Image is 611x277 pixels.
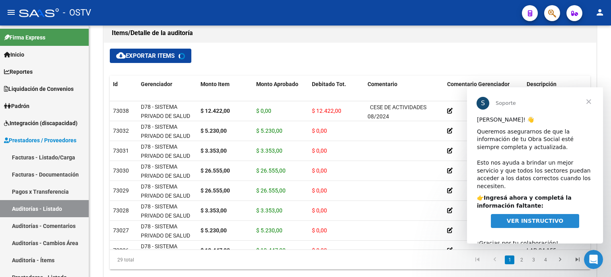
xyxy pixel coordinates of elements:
span: $ 0,00 [256,108,271,114]
span: D78 - SISTEMA PRIVADO DE SALUD S.A (MUTUAL) [141,143,190,168]
span: 73032 [113,128,129,134]
span: 73028 [113,207,129,214]
span: 73027 [113,227,129,234]
span: Monto Item [200,81,230,87]
a: go to next page [553,255,568,264]
datatable-header-cell: Monto Item [197,76,253,111]
strong: $ 3.353,00 [200,147,227,154]
span: D78 - SISTEMA PRIVADO DE SALUD S.A (MUTUAL) [141,183,190,208]
span: Prestadores / Proveedores [4,136,76,145]
span: 73038 [113,108,129,114]
a: go to previous page [487,255,502,264]
span: Gerenciador [141,81,172,87]
li: page 4 [539,253,551,267]
a: go to last page [570,255,585,264]
span: $ 5.230,00 [256,128,282,134]
span: $ 0,00 [312,247,327,253]
span: $ 3.353,00 [256,147,282,154]
span: D78 - SISTEMA PRIVADO DE SALUD S.A (MUTUAL) [141,104,190,128]
a: 4 [541,255,550,264]
span: Comentario [368,81,397,87]
datatable-header-cell: Debitado Tot. [309,76,364,111]
mat-icon: menu [6,8,16,17]
span: - OSTV [63,4,91,22]
strong: $ 19.447,00 [200,247,230,253]
span: 73031 [113,147,129,154]
span: Reportes [4,67,33,76]
strong: $ 5.230,00 [200,128,227,134]
span: 73030 [113,167,129,174]
span: CESE DE ACTIVIDADES 08/2024 [368,104,426,120]
span: $ 0,00 [312,227,327,234]
li: page 1 [504,253,516,267]
div: ¡Gracias por tu colaboración! ​ [10,144,126,168]
strong: $ 3.353,00 [200,207,227,214]
span: Firma Express [4,33,45,42]
span: Id [113,81,118,87]
span: $ 0,00 [312,207,327,214]
iframe: Intercom live chat [584,250,603,269]
li: page 3 [527,253,539,267]
div: 29 total [110,250,204,270]
strong: $ 5.230,00 [200,227,227,234]
mat-icon: person [595,8,605,17]
span: D78 - SISTEMA PRIVADO DE SALUD S.A (MUTUAL) [141,163,190,188]
span: Padrón [4,102,29,110]
datatable-header-cell: Id [110,76,138,111]
a: 2 [517,255,526,264]
span: D78 - SISTEMA PRIVADO DE SALUD S.A (MUTUAL) [141,203,190,228]
datatable-header-cell: Comentario [364,76,444,111]
datatable-header-cell: Monto Aprobado [253,76,309,111]
span: $ 19.447,00 [256,247,286,253]
span: Descripción [527,81,557,87]
span: D78 - SISTEMA PRIVADO DE SALUD S.A (MUTUAL) [141,124,190,148]
span: D78 - SISTEMA PRIVADO DE SALUD S.A (MUTUAL) [141,243,190,268]
span: $ 5.230,00 [256,227,282,234]
li: page 2 [516,253,527,267]
iframe: Intercom live chat mensaje [467,87,603,244]
strong: $ 26.555,00 [200,167,230,174]
span: $ 0,00 [312,187,327,194]
span: 73029 [113,187,129,194]
span: Inicio [4,50,24,59]
a: go to first page [470,255,485,264]
span: Liquidación de Convenios [4,84,74,93]
button: Exportar Items [110,49,191,63]
strong: $ 12.422,00 [200,108,230,114]
span: Debitado Tot. [312,81,346,87]
datatable-header-cell: Descripción [523,76,603,111]
span: $ 0,00 [312,128,327,134]
span: $ 26.555,00 [256,167,286,174]
span: $ 26.555,00 [256,187,286,194]
a: 1 [505,255,514,264]
span: D78 - SISTEMA PRIVADO DE SALUD S.A (MUTUAL) [141,223,190,248]
span: Integración (discapacidad) [4,119,78,128]
span: $ 3.353,00 [256,207,282,214]
span: Comentario Gerenciador [447,81,510,87]
span: $ 0,00 [312,167,327,174]
a: 3 [529,255,538,264]
span: LAB.04.155 [527,247,556,253]
span: $ 0,00 [312,147,327,154]
datatable-header-cell: Gerenciador [138,76,197,111]
h1: Items/Detalle de la auditoría [112,27,588,39]
strong: $ 26.555,00 [200,187,230,194]
mat-icon: cloud_download [116,51,126,60]
span: Monto Aprobado [256,81,298,87]
datatable-header-cell: Comentario Gerenciador [444,76,523,111]
span: Exportar Items [116,52,175,59]
span: $ 12.422,00 [312,108,341,114]
span: 73026 [113,247,129,253]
